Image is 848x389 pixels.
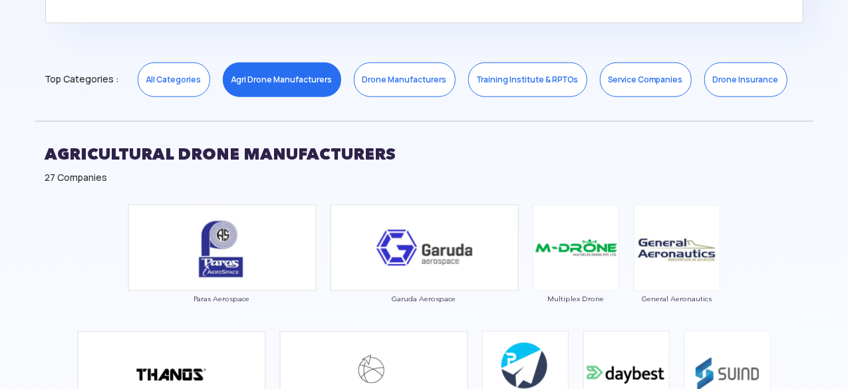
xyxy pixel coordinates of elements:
[128,241,317,303] a: Paras Aerospace
[532,241,620,302] a: Multiplex Drone
[223,63,341,97] a: Agri Drone Manufacturers
[128,295,317,303] span: Paras Aerospace
[532,295,620,303] span: Multiplex Drone
[330,204,519,291] img: ic_garuda_eco.png
[330,241,519,303] a: Garuda Aerospace
[330,295,519,303] span: Garuda Aerospace
[633,241,721,302] a: General Aeronautics
[45,138,803,171] h2: AGRICULTURAL DRONE MANUFACTURERS
[45,171,803,184] div: 27 Companies
[600,63,692,97] a: Service Companies
[634,205,720,291] img: ic_general.png
[468,63,587,97] a: Training Institute & RPTOs
[128,204,317,291] img: ic_paras_double.png
[533,205,619,291] img: ic_multiplex.png
[633,295,721,303] span: General Aeronautics
[138,63,210,97] a: All Categories
[354,63,456,97] a: Drone Manufacturers
[704,63,787,97] a: Drone Insurance
[45,68,119,90] span: Top Categories :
